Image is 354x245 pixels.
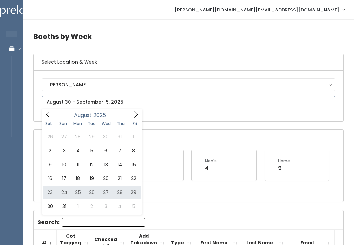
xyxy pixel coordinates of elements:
span: August 16, 2025 [43,171,57,185]
span: August 9, 2025 [43,158,57,171]
span: Tue [85,122,99,126]
span: August 28, 2025 [113,186,127,199]
span: August 8, 2025 [127,144,140,158]
span: [PERSON_NAME][DOMAIN_NAME][EMAIL_ADDRESS][DOMAIN_NAME] [175,6,339,13]
span: August 24, 2025 [57,186,71,199]
span: August 14, 2025 [113,158,127,171]
input: August 30 - September 5, 2025 [42,96,335,108]
span: August 13, 2025 [99,158,113,171]
div: 4 [205,164,217,172]
input: Search: [62,218,145,227]
span: September 5, 2025 [127,199,140,213]
span: August 12, 2025 [85,158,99,171]
span: Wed [99,122,113,126]
span: August 2, 2025 [43,144,57,158]
span: September 2, 2025 [85,199,99,213]
h4: Booths by Week [33,28,344,46]
span: August 30, 2025 [43,199,57,213]
span: Mon [70,122,85,126]
span: July 30, 2025 [99,130,113,144]
span: August 5, 2025 [85,144,99,158]
span: August 26, 2025 [85,186,99,199]
span: August 25, 2025 [71,186,85,199]
span: Sat [42,122,56,126]
a: [PERSON_NAME][DOMAIN_NAME][EMAIL_ADDRESS][DOMAIN_NAME] [168,3,351,17]
span: Sun [56,122,70,126]
div: [PERSON_NAME] [48,81,329,88]
span: August 27, 2025 [99,186,113,199]
span: Thu [113,122,128,126]
div: 9 [278,164,290,172]
input: Year [92,111,111,119]
span: July 26, 2025 [43,130,57,144]
span: August 3, 2025 [57,144,71,158]
span: July 29, 2025 [85,130,99,144]
div: Men's [205,158,217,164]
span: August 20, 2025 [99,171,113,185]
h6: Select Location & Week [34,54,343,71]
span: July 28, 2025 [71,130,85,144]
span: August 31, 2025 [57,199,71,213]
span: September 1, 2025 [71,199,85,213]
label: Search: [38,218,145,227]
span: August 29, 2025 [127,186,140,199]
div: Home [278,158,290,164]
span: August 6, 2025 [99,144,113,158]
span: August 23, 2025 [43,186,57,199]
span: August 7, 2025 [113,144,127,158]
span: August [74,113,92,118]
span: August 1, 2025 [127,130,140,144]
span: August 22, 2025 [127,171,140,185]
span: August 19, 2025 [85,171,99,185]
span: August 18, 2025 [71,171,85,185]
span: August 15, 2025 [127,158,140,171]
button: [PERSON_NAME] [42,78,335,91]
span: August 4, 2025 [71,144,85,158]
span: August 17, 2025 [57,171,71,185]
span: July 27, 2025 [57,130,71,144]
span: August 11, 2025 [71,158,85,171]
span: July 31, 2025 [113,130,127,144]
span: Fri [128,122,142,126]
span: September 4, 2025 [113,199,127,213]
span: September 3, 2025 [99,199,113,213]
span: August 21, 2025 [113,171,127,185]
span: August 10, 2025 [57,158,71,171]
